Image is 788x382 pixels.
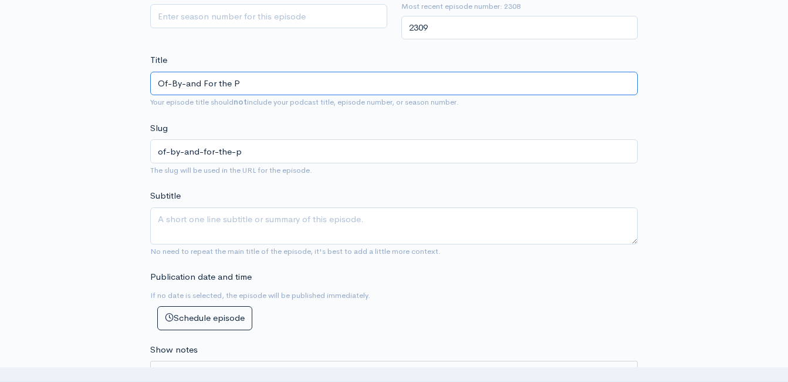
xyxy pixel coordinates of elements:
[150,290,370,300] small: If no date is selected, the episode will be published immediately.
[150,72,638,96] input: What is the episode's title?
[234,97,247,107] strong: not
[150,165,312,175] small: The slug will be used in the URL for the episode.
[150,97,459,107] small: Your episode title should include your podcast title, episode number, or season number.
[157,306,252,330] button: Schedule episode
[150,139,638,163] input: title-of-episode
[401,16,638,40] input: Enter episode number
[150,270,252,284] label: Publication date and time
[150,53,167,67] label: Title
[150,246,441,256] small: No need to repeat the main title of the episode, it's best to add a little more context.
[150,122,168,135] label: Slug
[401,1,638,12] small: Most recent episode number: 2308
[150,343,198,357] label: Show notes
[150,189,181,203] label: Subtitle
[150,4,387,28] input: Enter season number for this episode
